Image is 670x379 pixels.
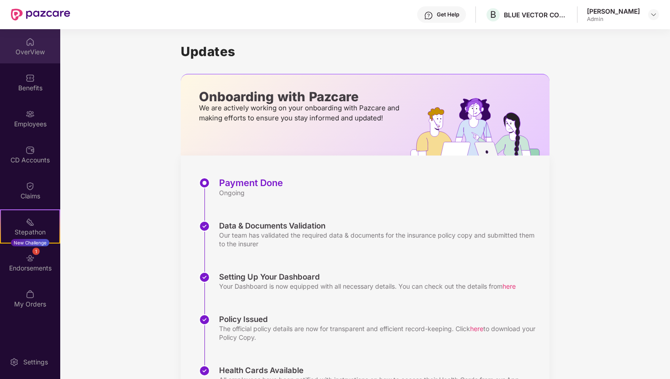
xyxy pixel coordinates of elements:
[219,177,283,188] div: Payment Done
[504,10,568,19] div: BLUE VECTOR CONSULTING PRIVATE LIMITED
[490,9,496,20] span: B
[199,177,210,188] img: svg+xml;base64,PHN2ZyBpZD0iU3RlcC1BY3RpdmUtMzJ4MzIiIHhtbG5zPSJodHRwOi8vd3d3LnczLm9yZy8yMDAwL3N2Zy...
[199,365,210,376] img: svg+xml;base64,PHN2ZyBpZD0iU3RlcC1Eb25lLTMyeDMyIiB4bWxucz0iaHR0cDovL3d3dy53My5vcmcvMjAwMC9zdmciIH...
[181,44,550,59] h1: Updates
[410,98,550,156] img: hrOnboarding
[199,221,210,232] img: svg+xml;base64,PHN2ZyBpZD0iU3RlcC1Eb25lLTMyeDMyIiB4bWxucz0iaHR0cDovL3d3dy53My5vcmcvMjAwMC9zdmciIH...
[219,231,540,248] div: Our team has validated the required data & documents for the insurance policy copy and submitted ...
[587,16,640,23] div: Admin
[1,228,59,237] div: Stepathon
[650,11,657,18] img: svg+xml;base64,PHN2ZyBpZD0iRHJvcGRvd24tMzJ4MzIiIHhtbG5zPSJodHRwOi8vd3d3LnczLm9yZy8yMDAwL3N2ZyIgd2...
[437,11,459,18] div: Get Help
[26,290,35,299] img: svg+xml;base64,PHN2ZyBpZD0iTXlfT3JkZXJzIiBkYXRhLW5hbWU9Ik15IE9yZGVycyIgeG1sbnM9Imh0dHA6Ly93d3cudz...
[219,282,516,291] div: Your Dashboard is now equipped with all necessary details. You can check out the details from
[11,9,70,21] img: New Pazcare Logo
[26,182,35,191] img: svg+xml;base64,PHN2ZyBpZD0iQ2xhaW0iIHhtbG5zPSJodHRwOi8vd3d3LnczLm9yZy8yMDAwL3N2ZyIgd2lkdGg9IjIwIi...
[199,272,210,283] img: svg+xml;base64,PHN2ZyBpZD0iU3RlcC1Eb25lLTMyeDMyIiB4bWxucz0iaHR0cDovL3d3dy53My5vcmcvMjAwMC9zdmciIH...
[199,103,402,123] p: We are actively working on your onboarding with Pazcare and making efforts to ensure you stay inf...
[219,188,283,197] div: Ongoing
[26,254,35,263] img: svg+xml;base64,PHN2ZyBpZD0iRW5kb3JzZW1lbnRzIiB4bWxucz0iaHR0cDovL3d3dy53My5vcmcvMjAwMC9zdmciIHdpZH...
[10,358,19,367] img: svg+xml;base64,PHN2ZyBpZD0iU2V0dGluZy0yMHgyMCIgeG1sbnM9Imh0dHA6Ly93d3cudzMub3JnLzIwMDAvc3ZnIiB3aW...
[26,145,35,155] img: svg+xml;base64,PHN2ZyBpZD0iQ0RfQWNjb3VudHMiIGRhdGEtbmFtZT0iQ0QgQWNjb3VudHMiIHhtbG5zPSJodHRwOi8vd3...
[470,325,483,332] span: here
[219,324,540,342] div: The official policy details are now for transparent and efficient record-keeping. Click to downlo...
[587,7,640,16] div: [PERSON_NAME]
[219,365,540,375] div: Health Cards Available
[219,314,540,324] div: Policy Issued
[199,314,210,325] img: svg+xml;base64,PHN2ZyBpZD0iU3RlcC1Eb25lLTMyeDMyIiB4bWxucz0iaHR0cDovL3d3dy53My5vcmcvMjAwMC9zdmciIH...
[26,218,35,227] img: svg+xml;base64,PHN2ZyB4bWxucz0iaHR0cDovL3d3dy53My5vcmcvMjAwMC9zdmciIHdpZHRoPSIyMSIgaGVpZ2h0PSIyMC...
[26,73,35,83] img: svg+xml;base64,PHN2ZyBpZD0iQmVuZWZpdHMiIHhtbG5zPSJodHRwOi8vd3d3LnczLm9yZy8yMDAwL3N2ZyIgd2lkdGg9Ij...
[219,272,516,282] div: Setting Up Your Dashboard
[219,221,540,231] div: Data & Documents Validation
[32,248,40,255] div: 1
[424,11,433,20] img: svg+xml;base64,PHN2ZyBpZD0iSGVscC0zMngzMiIgeG1sbnM9Imh0dHA6Ly93d3cudzMub3JnLzIwMDAvc3ZnIiB3aWR0aD...
[26,37,35,47] img: svg+xml;base64,PHN2ZyBpZD0iSG9tZSIgeG1sbnM9Imh0dHA6Ly93d3cudzMub3JnLzIwMDAvc3ZnIiB3aWR0aD0iMjAiIG...
[26,109,35,119] img: svg+xml;base64,PHN2ZyBpZD0iRW1wbG95ZWVzIiB4bWxucz0iaHR0cDovL3d3dy53My5vcmcvMjAwMC9zdmciIHdpZHRoPS...
[11,239,49,246] div: New Challenge
[502,282,516,290] span: here
[21,358,51,367] div: Settings
[199,93,402,101] p: Onboarding with Pazcare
